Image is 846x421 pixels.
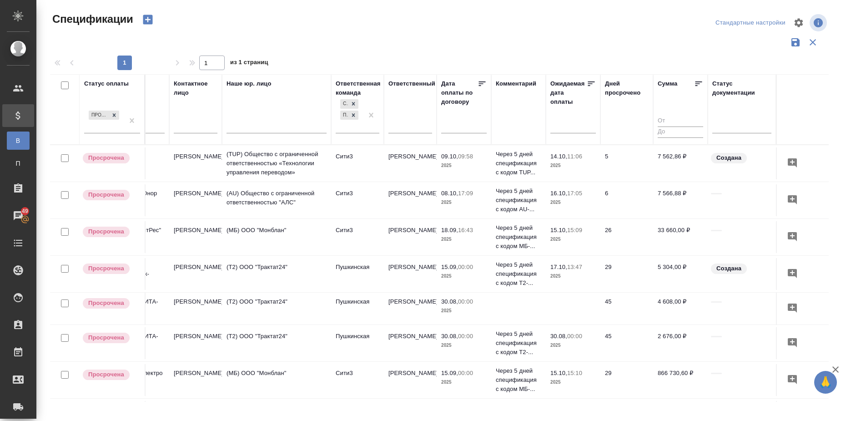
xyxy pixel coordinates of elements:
p: Просрочена [88,153,124,162]
td: 6 [600,184,653,216]
td: Пушкинская [331,293,384,325]
p: Через 5 дней спецификация с кодом Т2-... [496,260,541,288]
button: Создать [137,12,159,27]
p: 00:00 [458,298,473,305]
td: [PERSON_NAME] [384,184,437,216]
td: [PERSON_NAME] [169,327,222,359]
td: 26 [600,221,653,253]
td: [PERSON_NAME] [169,258,222,290]
td: [PERSON_NAME] [169,147,222,179]
div: Статус оплаты [84,79,129,88]
p: 00:00 [458,264,473,270]
td: Пушкинская [331,327,384,359]
div: Ответственная команда [336,79,381,97]
td: 29 [600,364,653,396]
p: 09:58 [458,153,473,160]
p: Через 5 дней спецификация с кодом TUP... [496,150,541,177]
p: 2025 [441,378,487,387]
td: (AU) Общество с ограниченной ответственностью "АЛС" [222,184,331,216]
a: 49 [2,204,34,227]
p: Просрочена [88,264,124,273]
p: 2025 [441,161,487,170]
td: [PERSON_NAME] [169,221,222,253]
td: Сити3 [331,364,384,396]
p: 2025 [441,198,487,207]
td: (МБ) ООО "Монблан" [222,221,331,253]
td: (Т2) ООО "Трактат24" [222,327,331,359]
p: Просрочена [88,299,124,308]
p: Просрочена [88,190,124,199]
div: Сумма [658,79,677,88]
td: [PERSON_NAME] [384,221,437,253]
td: Пушкинская [331,258,384,290]
p: Через 5 дней спецификация с кодом МБ-... [496,366,541,394]
p: 30.08, [441,333,458,340]
p: Создана [716,264,741,273]
p: Просрочена [88,333,124,342]
td: 4 608,00 ₽ [653,293,708,325]
div: Сити3, Пушкинская [339,98,359,110]
p: 14.10, [550,153,567,160]
p: 15:10 [567,370,582,376]
td: Сити3 [331,221,384,253]
div: Пушкинская [340,111,348,120]
p: 00:00 [458,333,473,340]
p: 15:09 [567,227,582,233]
span: Настроить таблицу [788,12,810,34]
p: 11:06 [567,153,582,160]
p: 17.10, [550,264,567,270]
p: 18.09, [441,227,458,233]
p: 2025 [441,235,487,244]
span: 49 [16,207,34,216]
span: Посмотреть информацию [810,14,829,31]
p: 30.08, [441,298,458,305]
p: 00:00 [567,333,582,340]
td: 33 660,00 ₽ [653,221,708,253]
div: Просрочена [88,110,120,121]
td: 45 [600,327,653,359]
input: От [658,115,703,127]
div: Комментарий [496,79,536,88]
div: Сити3 [340,99,348,109]
p: 00:00 [458,370,473,376]
p: 17:05 [567,190,582,197]
td: (МБ) ООО "Монблан" [222,364,331,396]
p: 17:09 [458,190,473,197]
p: Через 5 дней спецификация с кодом Т2-... [496,330,541,357]
p: 2025 [550,341,596,350]
div: Ответственный [388,79,435,88]
td: (Т2) ООО "Трактат24" [222,258,331,290]
p: 2025 [441,272,487,281]
p: 2025 [550,272,596,281]
td: [PERSON_NAME] [384,147,437,179]
p: 15.09, [441,264,458,270]
button: Сбросить фильтры [804,34,821,51]
p: 15.09, [441,370,458,376]
p: Создана [716,153,741,162]
td: 5 [600,147,653,179]
td: [PERSON_NAME] [384,258,437,290]
span: В [11,136,25,145]
p: 2025 [441,341,487,350]
p: 08.10, [441,190,458,197]
a: В [7,132,30,150]
td: 7 562,86 ₽ [653,147,708,179]
td: 29 [600,258,653,290]
span: П [11,159,25,168]
p: Через 5 дней спецификация с кодом МБ-... [496,223,541,251]
td: Сити3 [331,147,384,179]
span: 🙏 [818,373,833,392]
div: Ожидаемая дата оплаты [550,79,587,107]
td: (Т2) ООО "Трактат24" [222,293,331,325]
td: 866 730,60 ₽ [653,364,708,396]
div: Cтатус документации [712,79,771,97]
td: [PERSON_NAME] [169,364,222,396]
p: 16.10, [550,190,567,197]
td: [PERSON_NAME] [169,184,222,216]
td: [PERSON_NAME] [384,327,437,359]
div: Просрочена [89,111,109,120]
input: До [658,127,703,138]
td: Сити3 [331,184,384,216]
p: 2025 [550,198,596,207]
p: 16:43 [458,227,473,233]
